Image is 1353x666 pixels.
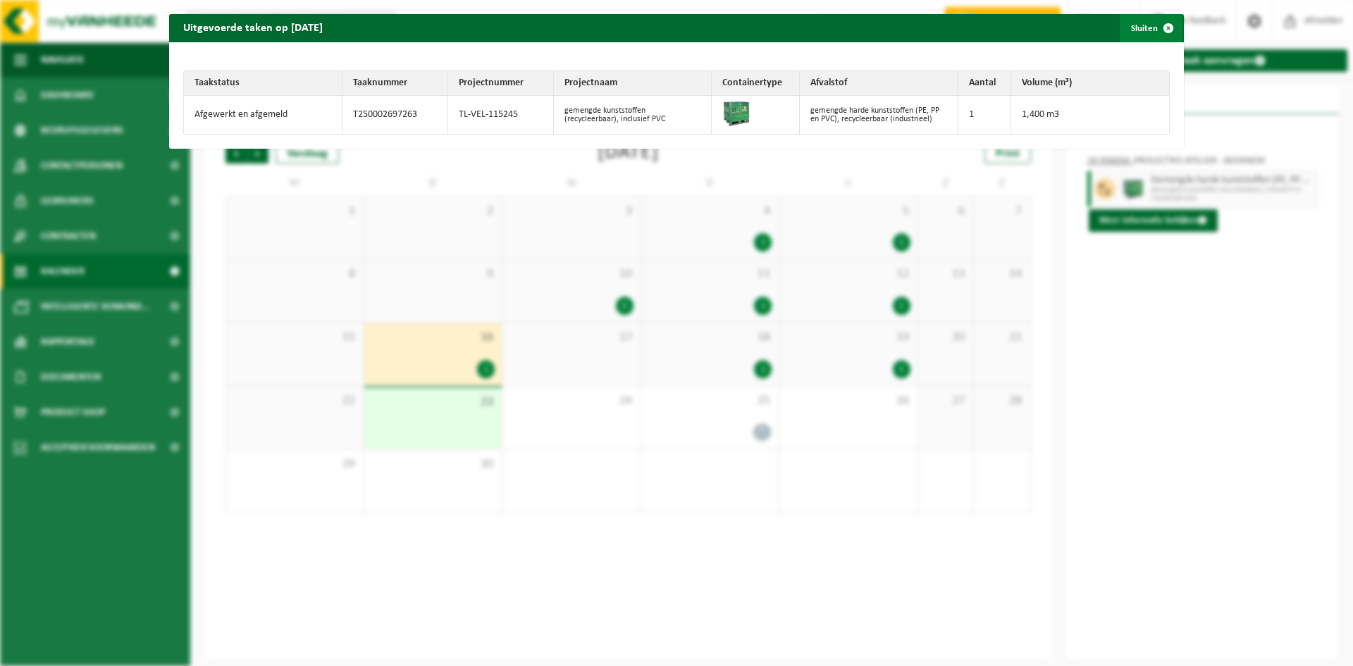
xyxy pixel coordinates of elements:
[800,96,958,134] td: gemengde harde kunststoffen (PE, PP en PVC), recycleerbaar (industrieel)
[342,71,448,96] th: Taaknummer
[448,96,554,134] td: TL-VEL-115245
[184,71,342,96] th: Taakstatus
[554,71,712,96] th: Projectnaam
[448,71,554,96] th: Projectnummer
[722,99,750,128] img: PB-HB-1400-HPE-GN-01
[958,96,1011,134] td: 1
[184,96,342,134] td: Afgewerkt en afgemeld
[800,71,958,96] th: Afvalstof
[1011,71,1170,96] th: Volume (m³)
[1011,96,1170,134] td: 1,400 m3
[169,14,337,41] h2: Uitgevoerde taken op [DATE]
[712,71,800,96] th: Containertype
[554,96,712,134] td: gemengde kunststoffen (recycleerbaar), inclusief PVC
[1120,14,1182,42] button: Sluiten
[958,71,1011,96] th: Aantal
[342,96,448,134] td: T250002697263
